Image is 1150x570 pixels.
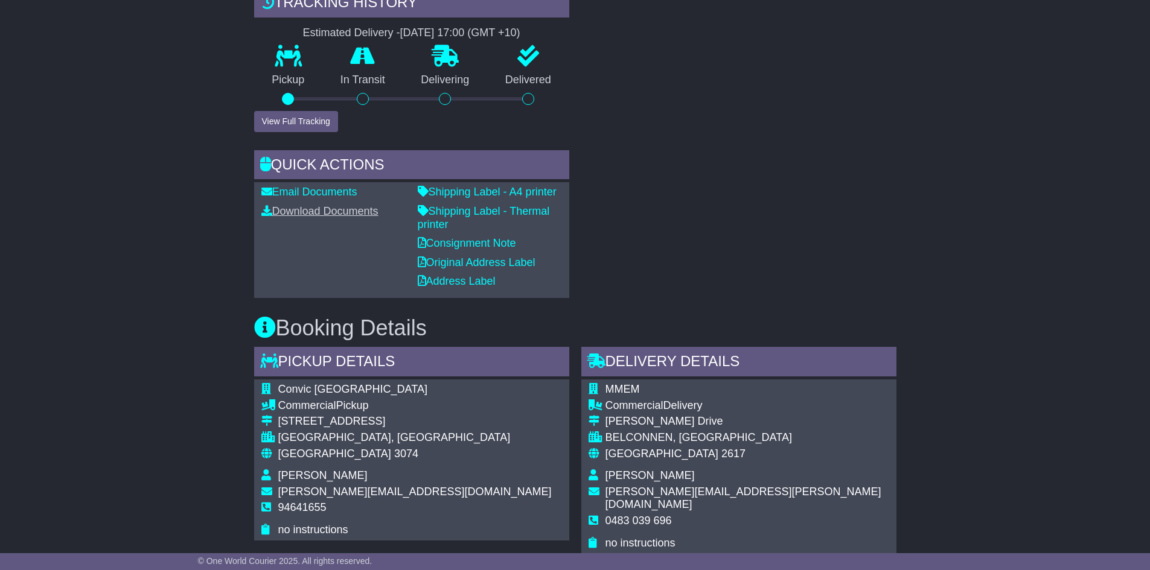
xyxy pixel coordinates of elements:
[605,486,881,511] span: [PERSON_NAME][EMAIL_ADDRESS][PERSON_NAME][DOMAIN_NAME]
[605,537,676,549] span: no instructions
[254,347,569,379] div: Pickup Details
[254,27,569,40] div: Estimated Delivery -
[418,275,496,287] a: Address Label
[605,448,718,460] span: [GEOGRAPHIC_DATA]
[278,524,348,536] span: no instructions
[278,431,552,445] div: [GEOGRAPHIC_DATA], [GEOGRAPHIC_DATA]
[198,556,372,566] span: © One World Courier 2025. All rights reserved.
[254,74,323,87] p: Pickup
[254,316,896,340] h3: Booking Details
[278,399,552,413] div: Pickup
[487,74,569,87] p: Delivered
[605,383,640,395] span: MMEM
[605,399,889,413] div: Delivery
[605,469,695,481] span: [PERSON_NAME]
[254,111,338,132] button: View Full Tracking
[400,27,520,40] div: [DATE] 17:00 (GMT +10)
[261,205,379,217] a: Download Documents
[322,74,403,87] p: In Transit
[254,150,569,183] div: Quick Actions
[605,399,663,411] span: Commercial
[581,347,896,379] div: Delivery Details
[721,448,746,460] span: 2617
[278,448,391,460] span: [GEOGRAPHIC_DATA]
[418,237,516,249] a: Consignment Note
[605,515,672,527] span: 0483 039 696
[394,448,418,460] span: 3074
[605,415,889,428] div: [PERSON_NAME] Drive
[278,501,327,513] span: 94641655
[403,74,488,87] p: Delivering
[278,383,427,395] span: Convic [GEOGRAPHIC_DATA]
[278,399,336,411] span: Commercial
[278,486,552,498] span: [PERSON_NAME][EMAIL_ADDRESS][DOMAIN_NAME]
[261,186,357,198] a: Email Documents
[418,205,550,230] a: Shipping Label - Thermal printer
[278,469,368,481] span: [PERSON_NAME]
[605,431,889,445] div: BELCONNEN, [GEOGRAPHIC_DATA]
[418,186,557,198] a: Shipping Label - A4 printer
[418,256,535,268] a: Original Address Label
[278,415,552,428] div: [STREET_ADDRESS]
